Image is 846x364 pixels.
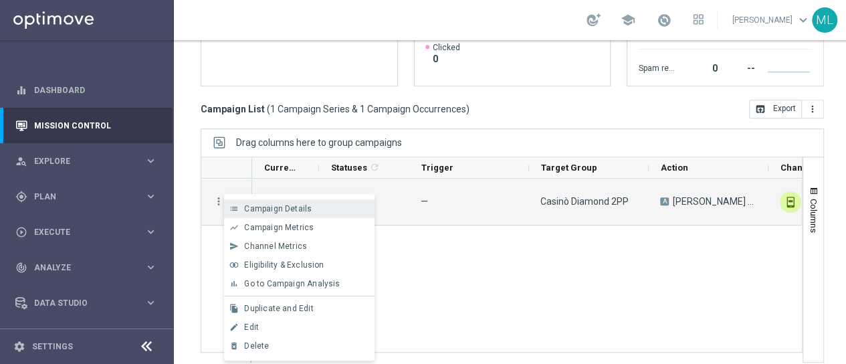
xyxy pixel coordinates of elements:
span: ) [466,103,469,115]
i: equalizer [15,84,27,96]
i: person_search [15,155,27,167]
span: Trigger [421,163,453,173]
i: more_vert [807,104,818,114]
div: Press SPACE to deselect this row. [201,179,252,225]
span: Edit [244,323,259,332]
button: list Campaign Details [224,199,375,218]
span: Go to Campaign Analysis [244,279,340,288]
i: track_changes [15,262,27,274]
i: open_in_browser [755,104,766,114]
button: open_in_browser Export [749,100,802,118]
a: Optibot [34,321,140,356]
span: Analyze [34,264,144,272]
span: Duplicate and Edit [244,304,313,313]
i: keyboard_arrow_right [144,225,157,238]
span: Eligibility & Exclusion [244,260,324,270]
div: Spam reported [638,56,677,78]
span: Campaign Metrics [244,223,314,232]
span: Channel Metrics [244,242,307,251]
div: 0 [682,56,717,78]
i: send [229,242,239,251]
span: 1 Campaign Series & 1 Campaign Occurrences [270,103,466,115]
i: keyboard_arrow_right [144,155,157,167]
span: Execute [34,228,144,236]
i: keyboard_arrow_right [144,261,157,274]
span: Data Studio [34,299,144,307]
a: Mission Control [34,108,157,143]
button: play_circle_outline Execute keyboard_arrow_right [15,227,158,238]
i: gps_fixed [15,191,27,203]
span: Drag columns here to group campaigns [236,137,402,148]
i: file_copy [229,304,239,313]
div: -- [722,56,754,78]
button: track_changes Analyze keyboard_arrow_right [15,262,158,273]
i: delete_forever [229,341,239,351]
span: — [421,196,428,207]
button: Mission Control [15,120,158,131]
div: ML [812,7,837,33]
span: Campaign Details [244,204,312,213]
span: Clicked [433,42,460,53]
button: send Channel Metrics [224,237,375,256]
button: gps_fixed Plan keyboard_arrow_right [15,191,158,202]
button: join_inner Eligibility & Exclusion [224,256,375,274]
i: play_circle_outline [15,226,27,238]
div: Analyze [15,262,144,274]
div: Execute [15,226,144,238]
span: Casinò Diamond 2PP [540,195,629,207]
span: ( [267,103,270,115]
button: more_vert [802,100,824,118]
a: Settings [32,343,73,351]
span: Calculate column [367,160,380,175]
div: Row Groups [236,137,402,148]
span: A [660,197,669,205]
i: refresh [369,162,380,173]
span: Channel [780,163,813,173]
div: Mission Control [15,108,157,143]
i: settings [13,341,25,353]
span: Plan [34,193,144,201]
span: Action [661,163,688,173]
i: edit [229,323,239,332]
span: 0 [433,53,460,65]
span: keyboard_arrow_down [796,13,811,27]
i: keyboard_arrow_right [144,190,157,203]
span: school [621,13,635,27]
button: edit Edit [224,318,375,337]
span: Target Group [541,163,597,173]
a: [PERSON_NAME]keyboard_arrow_down [731,10,812,30]
span: Delete [244,341,269,351]
div: Data Studio [15,297,144,309]
span: CB Perso con Deposito 30% 30% fino a 500€/2gg [673,195,757,207]
i: show_chart [229,223,239,232]
span: Statuses [331,163,367,173]
div: Dashboard [15,72,157,108]
img: In-app Inbox [780,191,801,213]
button: file_copy Duplicate and Edit [224,299,375,318]
div: Optibot [15,321,157,356]
i: bar_chart [229,279,239,288]
span: Explore [34,157,144,165]
div: Explore [15,155,144,167]
button: equalizer Dashboard [15,85,158,96]
i: join_inner [229,260,239,270]
button: more_vert [213,195,225,207]
div: Plan [15,191,144,203]
i: keyboard_arrow_right [144,296,157,309]
div: person_search Explore keyboard_arrow_right [15,156,158,167]
multiple-options-button: Export to CSV [749,103,824,114]
button: bar_chart Go to Campaign Analysis [224,274,375,293]
button: show_chart Campaign Metrics [224,218,375,237]
a: Dashboard [34,72,157,108]
i: list [229,204,239,213]
h3: Campaign List [201,103,469,115]
button: Data Studio keyboard_arrow_right [15,298,158,308]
